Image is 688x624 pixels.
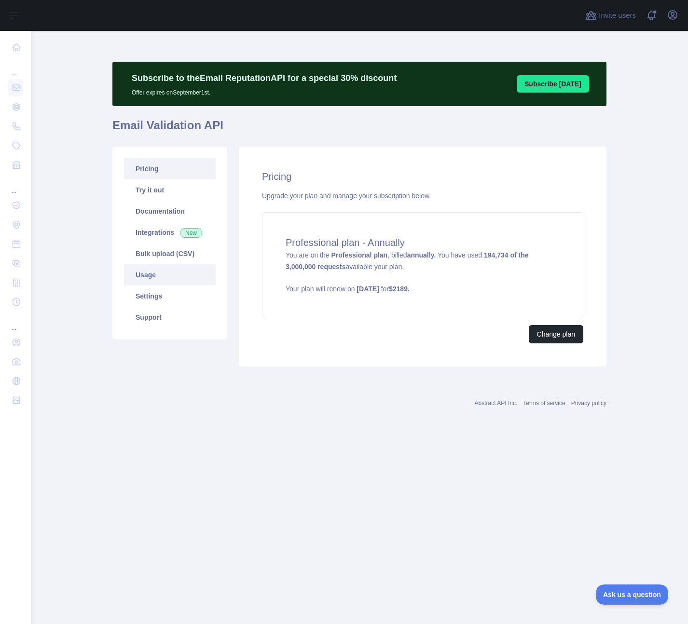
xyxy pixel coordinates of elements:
[124,179,216,201] a: Try it out
[523,400,565,407] a: Terms of service
[124,285,216,307] a: Settings
[124,158,216,179] a: Pricing
[389,285,410,293] strong: $ 2189 .
[8,312,23,332] div: ...
[357,285,379,293] strong: [DATE]
[331,251,387,259] strong: Professional plan
[124,201,216,222] a: Documentation
[262,191,583,201] div: Upgrade your plan and manage your subscription below.
[124,222,216,243] a: Integrations New
[180,228,202,238] span: New
[571,400,606,407] a: Privacy policy
[475,400,518,407] a: Abstract API Inc.
[132,71,397,85] p: Subscribe to the Email Reputation API for a special 30 % discount
[599,10,636,21] span: Invite users
[262,170,583,183] h2: Pricing
[286,251,560,294] span: You are on the , billed You have used available your plan.
[517,75,589,93] button: Subscribe [DATE]
[132,85,397,96] p: Offer expires on September 1st.
[124,307,216,328] a: Support
[8,176,23,195] div: ...
[124,264,216,285] a: Usage
[407,251,436,259] strong: annually.
[8,58,23,77] div: ...
[286,284,560,294] p: Your plan will renew on for
[286,236,560,249] h4: Professional plan - Annually
[112,118,606,141] h1: Email Validation API
[583,8,638,23] button: Invite users
[596,584,669,605] iframe: Toggle Customer Support
[529,325,583,343] button: Change plan
[124,243,216,264] a: Bulk upload (CSV)
[286,251,529,271] strong: 194,734 of the 3,000,000 requests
